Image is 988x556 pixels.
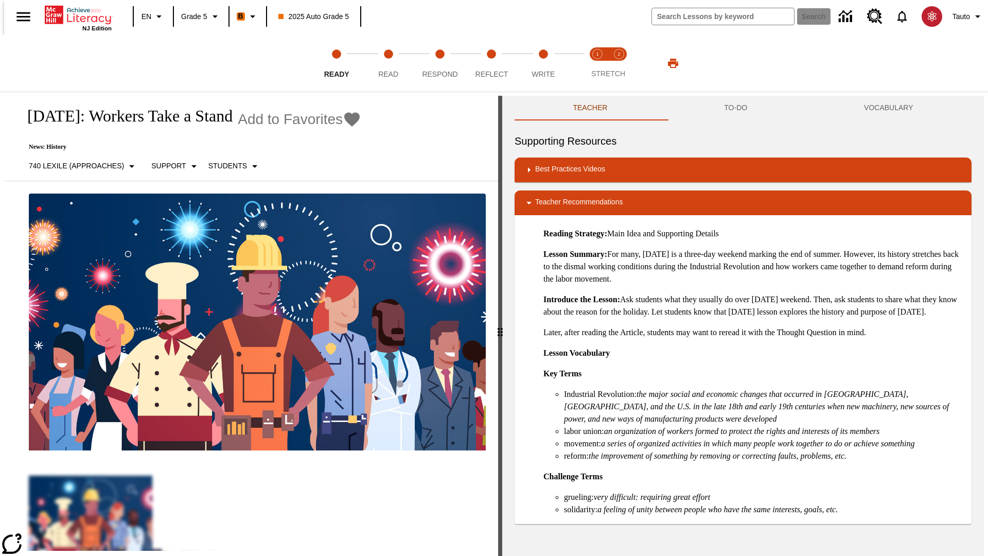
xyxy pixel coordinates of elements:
[515,158,972,182] div: Best Practices Videos
[564,450,963,462] li: reform:
[324,70,349,78] span: Ready
[833,3,861,31] a: Data Center
[543,293,963,318] p: Ask students what they usually do over [DATE] weekend. Then, ask students to share what they know...
[475,70,508,78] span: Reflect
[543,349,610,357] strong: Lesson Vocabulary
[307,35,366,92] button: Ready step 1 of 5
[583,35,612,92] button: Stretch Read step 1 of 2
[564,491,963,503] li: grueling:
[515,96,666,120] button: Teacher
[952,11,970,22] span: Tauto
[543,250,607,258] strong: Lesson Summary:
[532,70,555,78] span: Write
[16,107,233,126] h1: [DATE]: Workers Take a Stand
[82,25,112,31] span: NJ Edition
[358,35,418,92] button: Read step 2 of 5
[543,369,581,378] strong: Key Terms
[142,11,151,22] span: EN
[4,96,498,551] div: reading
[16,143,361,151] p: News: History
[806,96,972,120] button: VOCABULARY
[238,10,243,23] span: B
[515,96,972,120] div: Instructional Panel Tabs
[29,161,124,171] p: 740 Lexile (Approaches)
[617,51,620,57] text: 2
[861,3,889,30] a: Resource Center, Will open in new tab
[238,110,361,128] button: Add to Favorites - Labor Day: Workers Take a Stand
[543,326,963,339] p: Later, after reading the Article, students may want to reread it with the Thought Question in mind.
[137,7,170,26] button: Language: EN, Select a language
[535,164,605,176] p: Best Practices Videos
[502,96,984,556] div: activity
[889,3,915,30] a: Notifications
[604,427,880,436] em: an organization of workers formed to protect the rights and interests of its members
[948,7,988,26] button: Profile/Settings
[543,229,607,238] strong: Reading Strategy:
[597,505,838,514] em: a feeling of unity between people who have the same interests, goals, etc.
[181,11,207,22] span: Grade 5
[514,35,573,92] button: Write step 5 of 5
[29,194,486,451] img: A banner with a blue background shows an illustrated row of diverse men and women dressed in clot...
[177,7,225,26] button: Grade: Grade 5, Select a grade
[564,438,963,450] li: movement:
[666,96,806,120] button: TO-DO
[601,439,915,448] em: a series of organized activities in which many people work together to do or achieve something
[652,8,794,25] input: search field
[922,6,942,27] img: avatar image
[604,35,634,92] button: Stretch Respond step 2 of 2
[915,3,948,30] button: Select a new avatar
[462,35,521,92] button: Reflect step 4 of 5
[515,133,972,149] h6: Supporting Resources
[535,197,623,209] p: Teacher Recommendations
[147,157,204,176] button: Scaffolds, Support
[378,70,398,78] span: Read
[278,11,349,22] span: 2025 Auto Grade 5
[498,96,502,556] div: Press Enter or Spacebar and then press right and left arrow keys to move the slider
[543,295,620,304] strong: Introduce the Lesson:
[594,493,710,501] em: very difficult: requiring great effort
[657,54,690,73] button: Print
[515,190,972,215] div: Teacher Recommendations
[543,228,963,240] p: Main Idea and Supporting Details
[564,503,963,516] li: solidarity:
[25,157,142,176] button: Select Lexile, 740 Lexile (Approaches)
[233,7,263,26] button: Boost Class color is orange. Change class color
[204,157,265,176] button: Select Student
[45,4,112,31] div: Home
[543,472,603,481] strong: Challenge Terms
[564,388,963,425] li: Industrial Revolution:
[589,451,846,460] em: the improvement of something by removing or correcting faults, problems, etc.
[543,248,963,285] p: For many, [DATE] is a three-day weekend marking the end of summer. However, its history stretches...
[591,69,625,78] span: STRETCH
[564,390,949,423] em: the major social and economic changes that occurred in [GEOGRAPHIC_DATA], [GEOGRAPHIC_DATA], and ...
[422,70,457,78] span: Respond
[151,161,186,171] p: Support
[8,2,39,32] button: Open side menu
[410,35,470,92] button: Respond step 3 of 5
[564,425,963,438] li: labor union:
[238,111,343,128] span: Add to Favorites
[596,51,598,57] text: 1
[208,161,247,171] p: Students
